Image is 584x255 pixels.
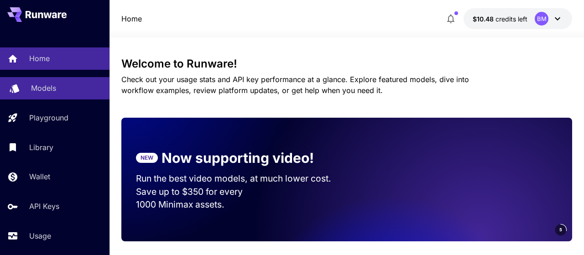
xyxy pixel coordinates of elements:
p: Playground [29,112,68,123]
div: $10.47777 [473,14,527,24]
p: Models [31,83,56,94]
p: API Keys [29,201,59,212]
p: Usage [29,230,51,241]
span: $10.48 [473,15,495,23]
p: Now supporting video! [162,148,314,168]
span: Check out your usage stats and API key performance at a glance. Explore featured models, dive int... [121,75,469,95]
p: Wallet [29,171,50,182]
a: Home [121,13,142,24]
p: Library [29,142,53,153]
p: Run the best video models, at much lower cost. [136,172,332,185]
span: credits left [495,15,527,23]
p: NEW [141,154,153,162]
p: Save up to $350 for every 1000 Minimax assets. [136,185,332,212]
p: Home [29,53,50,64]
button: $10.47777BM [464,8,572,29]
nav: breadcrumb [121,13,142,24]
span: 5 [559,226,562,233]
h3: Welcome to Runware! [121,57,572,70]
div: BM [535,12,548,26]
